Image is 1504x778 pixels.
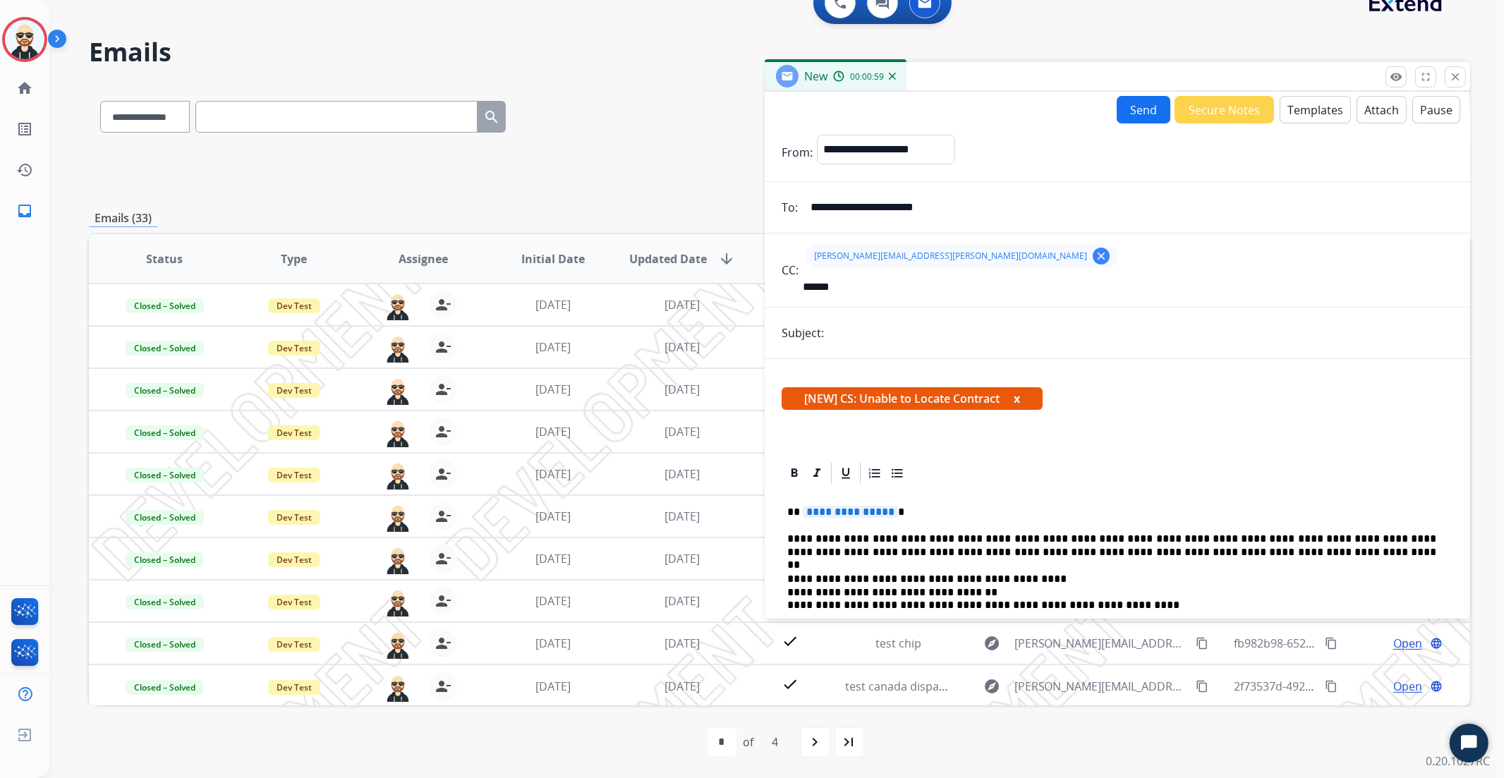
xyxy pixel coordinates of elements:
mat-icon: person_remove [435,635,451,652]
span: [DATE] [665,339,700,355]
mat-icon: check [782,676,799,693]
span: Initial Date [521,250,585,267]
img: agent-avatar [384,587,412,616]
span: New [804,68,827,84]
button: Secure Notes [1175,96,1274,123]
span: [DATE] [535,466,571,482]
mat-icon: inbox [16,202,33,219]
img: agent-avatar [384,629,412,659]
span: [DATE] [535,551,571,566]
span: Assignee [399,250,448,267]
mat-icon: person_remove [435,296,451,313]
span: [DATE] [665,509,700,524]
div: Underline [835,463,856,484]
span: Closed – Solved [126,552,204,567]
p: Emails (33) [89,209,157,227]
span: [DATE] [665,297,700,312]
span: Dev Test [268,552,320,567]
span: Closed – Solved [126,468,204,482]
span: Closed – Solved [126,425,204,440]
h2: Emails [89,38,1470,66]
span: [DATE] [665,424,700,439]
span: [NEW] CS: Unable to Locate Contract [782,387,1043,410]
mat-icon: person_remove [435,339,451,355]
div: Ordered List [864,463,885,484]
mat-icon: person_remove [435,678,451,695]
button: x [1014,390,1020,407]
mat-icon: check [782,633,799,650]
p: To: [782,199,798,216]
span: [DATE] [665,636,700,651]
span: fb982b98-652c-4a14-9810-0aaf4868a451 [1234,636,1446,651]
mat-icon: content_copy [1196,680,1208,693]
mat-icon: content_copy [1325,637,1338,650]
span: Closed – Solved [126,595,204,609]
span: test chip [875,636,921,651]
mat-icon: search [483,109,500,126]
span: [DATE] [535,593,571,609]
img: agent-avatar [384,375,412,405]
mat-icon: person_remove [435,592,451,609]
img: agent-avatar [384,502,412,532]
mat-icon: last_page [841,734,858,750]
mat-icon: person_remove [435,466,451,482]
div: 4 [761,728,790,756]
p: From: [782,144,813,161]
mat-icon: content_copy [1196,637,1208,650]
span: [DATE] [665,551,700,566]
span: Closed – Solved [126,510,204,525]
span: [DATE] [535,509,571,524]
span: Dev Test [268,510,320,525]
button: Templates [1280,96,1351,123]
mat-icon: person_remove [435,508,451,525]
p: Subject: [782,324,824,341]
mat-icon: history [16,162,33,178]
div: Italic [806,463,827,484]
span: Closed – Solved [126,298,204,313]
span: 00:00:59 [850,71,884,83]
span: [DATE] [665,466,700,482]
span: [DATE] [535,424,571,439]
mat-icon: arrow_downward [718,250,735,267]
img: agent-avatar [384,672,412,702]
span: [PERSON_NAME][EMAIL_ADDRESS][PERSON_NAME][DOMAIN_NAME] [1014,635,1188,652]
button: Attach [1357,96,1407,123]
span: [DATE] [535,382,571,397]
span: Closed – Solved [126,637,204,652]
span: [DATE] [535,679,571,694]
div: Bullet List [887,463,908,484]
span: Dev Test [268,383,320,398]
span: [DATE] [535,636,571,651]
button: Send [1117,96,1170,123]
div: of [744,734,754,750]
span: 2f73537d-4928-4d10-874c-3813215ce6cc [1234,679,1447,694]
img: avatar [5,20,44,59]
mat-icon: person_remove [435,381,451,398]
span: Type [281,250,307,267]
mat-icon: language [1430,637,1443,650]
span: test canada dispatch [845,679,956,694]
span: [DATE] [665,679,700,694]
span: Closed – Solved [126,341,204,355]
span: Dev Test [268,341,320,355]
img: agent-avatar [384,460,412,490]
svg: Open Chat [1460,734,1479,753]
span: Dev Test [268,298,320,313]
span: [DATE] [665,382,700,397]
span: Dev Test [268,637,320,652]
span: [PERSON_NAME][EMAIL_ADDRESS][PERSON_NAME][DOMAIN_NAME] [814,250,1087,262]
mat-icon: content_copy [1325,680,1338,693]
button: Pause [1412,96,1460,123]
mat-icon: person_remove [435,550,451,567]
mat-icon: explore [983,635,1000,652]
mat-icon: fullscreen [1419,71,1432,83]
span: [PERSON_NAME][EMAIL_ADDRESS][PERSON_NAME][DOMAIN_NAME] [1014,678,1188,695]
img: agent-avatar [384,418,412,447]
button: Start Chat [1450,724,1488,762]
img: agent-avatar [384,333,412,363]
mat-icon: navigate_next [807,734,824,750]
mat-icon: list_alt [16,121,33,138]
mat-icon: explore [983,678,1000,695]
p: 0.20.1027RC [1426,753,1490,770]
span: Dev Test [268,425,320,440]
